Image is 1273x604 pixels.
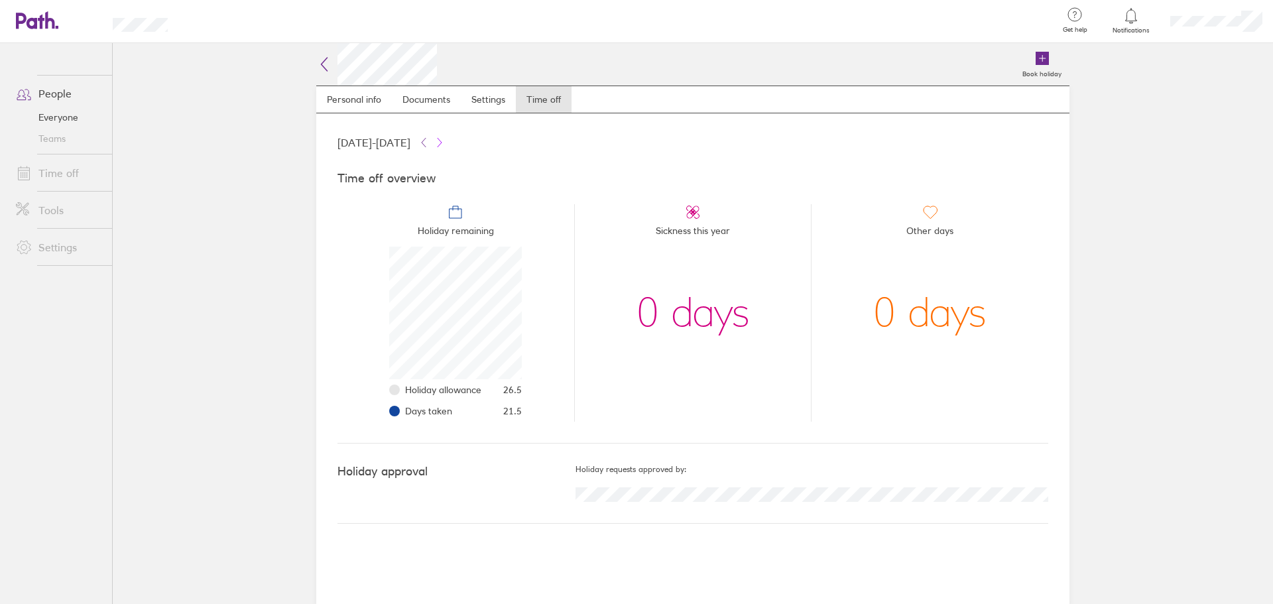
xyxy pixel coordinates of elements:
a: Personal info [316,86,392,113]
h4: Time off overview [337,172,1048,186]
label: Book holiday [1014,66,1069,78]
span: 26.5 [503,385,522,395]
span: Holiday allowance [405,385,481,395]
div: 0 days [636,247,750,379]
a: Time off [516,86,572,113]
span: Sickness this year [656,220,730,247]
a: Settings [5,234,112,261]
a: Everyone [5,107,112,128]
a: People [5,80,112,107]
div: 0 days [873,247,987,379]
h5: Holiday requests approved by: [576,465,1048,474]
h4: Holiday approval [337,465,576,479]
a: Teams [5,128,112,149]
a: Book holiday [1014,43,1069,86]
span: [DATE] - [DATE] [337,137,410,149]
span: 21.5 [503,406,522,416]
a: Settings [461,86,516,113]
span: Get help [1054,26,1097,34]
a: Notifications [1110,7,1153,34]
span: Holiday remaining [418,220,494,247]
a: Time off [5,160,112,186]
a: Tools [5,197,112,223]
a: Documents [392,86,461,113]
span: Days taken [405,406,452,416]
span: Other days [906,220,953,247]
span: Notifications [1110,27,1153,34]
